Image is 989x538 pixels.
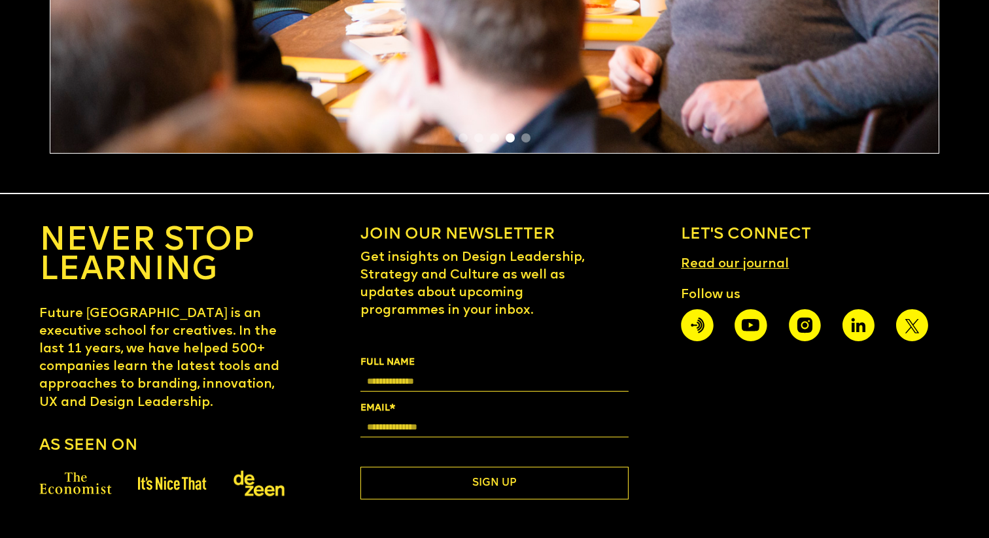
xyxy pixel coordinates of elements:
h1: Get insights on Design Leadership, Strategy and Culture as well as updates about upcoming program... [360,249,602,333]
h1: Read our journal [681,256,789,273]
img: a logo of the economist [39,472,112,494]
img: Instagram icon to connect with Future London Academy [789,309,821,341]
img: Youtube icons to connect with Future London Academy [735,309,767,341]
h1: NEVER STOP LEARNING [39,227,254,286]
h1: Join our newsletter [360,227,555,243]
img: Podcasts icons to connect with Future London Academy [681,309,713,341]
div: Show slide 4 of 5 [506,133,515,143]
div: Show slide 2 of 5 [474,133,483,143]
h1: As seen on [39,438,308,454]
a: Read our journal [681,243,789,273]
img: a logo of it is nice that [138,477,207,490]
img: Linkedin icon to connect with Future London Academy [842,309,875,341]
div: Show slide 3 of 5 [490,133,499,143]
div: Show slide 5 of 5 [521,133,530,143]
img: a logo of deezen [233,469,285,498]
div: Show slide 1 of 5 [459,133,468,143]
img: Twitter icon to connect with Future London Academy [896,309,928,341]
label: FULL NAME [360,356,629,370]
h1: Future [GEOGRAPHIC_DATA] is an executive school for creatives. In the last 11 years, we have help... [39,305,281,412]
label: EMAIL* [360,401,629,416]
h1: Follow us [681,286,923,304]
h1: LET's CONNECT [681,227,811,243]
button: SIGN UP [360,467,629,499]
